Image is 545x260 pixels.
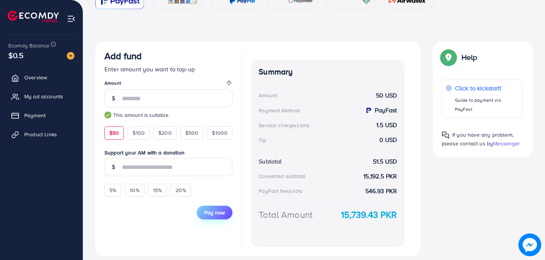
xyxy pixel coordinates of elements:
span: Messenger [493,140,520,147]
p: Click to kickstart! [455,84,518,93]
img: payment [364,106,373,115]
a: My ad accounts [6,89,77,104]
span: My ad accounts [24,93,63,100]
p: Guide to payment via PayFast [455,96,518,114]
span: Pay now [204,209,225,216]
span: Product Links [24,131,57,138]
img: logo [8,11,59,22]
span: 10% [130,186,139,194]
p: Enter amount you want to top-up [104,65,232,74]
div: Payment Method [259,107,300,114]
h4: Summary [259,67,397,77]
small: (3.00%) [295,123,310,129]
strong: 51.5 USD [373,157,397,166]
span: 20% [175,186,186,194]
a: Product Links [6,127,77,142]
div: Converted subtotal [259,172,305,180]
span: 15% [153,186,162,194]
img: image [518,233,541,256]
strong: PayFast [375,106,397,115]
button: Pay now [197,206,232,219]
div: Subtotal [259,157,281,166]
img: image [67,52,74,60]
p: Help [461,53,477,62]
span: $0.5 [8,50,24,61]
strong: 50 USD [376,91,397,100]
img: menu [67,14,76,23]
h3: Add fund [104,50,142,61]
span: $50 [109,129,119,137]
a: Payment [6,108,77,123]
strong: 15,192.5 PKR [363,172,397,181]
span: $200 [158,129,172,137]
small: This amount is suitable [104,111,232,119]
span: Ecomdy Balance [8,42,49,49]
strong: 15,739.43 PKR [341,208,397,221]
strong: 1.5 USD [376,121,397,129]
legend: Amount [104,80,232,89]
img: Popup guide [442,131,449,139]
a: Overview [6,70,77,85]
div: Service charge [259,121,312,129]
div: Total Amount [259,208,313,221]
img: guide [104,112,111,118]
span: Payment [24,112,46,119]
span: If you have any problem, please contact us by [442,131,513,147]
strong: 0 USD [379,136,397,144]
span: 5% [109,186,116,194]
strong: 546.93 PKR [365,187,397,195]
img: Popup guide [442,50,455,64]
div: Amount [259,91,277,99]
div: Tip [259,136,266,144]
span: $1000 [212,129,227,137]
span: Overview [24,74,47,81]
span: $500 [185,129,199,137]
small: (3.60%) [288,188,302,194]
label: Support your AM with a donation [104,149,232,156]
span: $100 [133,129,145,137]
div: PayFast fee [259,187,305,195]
